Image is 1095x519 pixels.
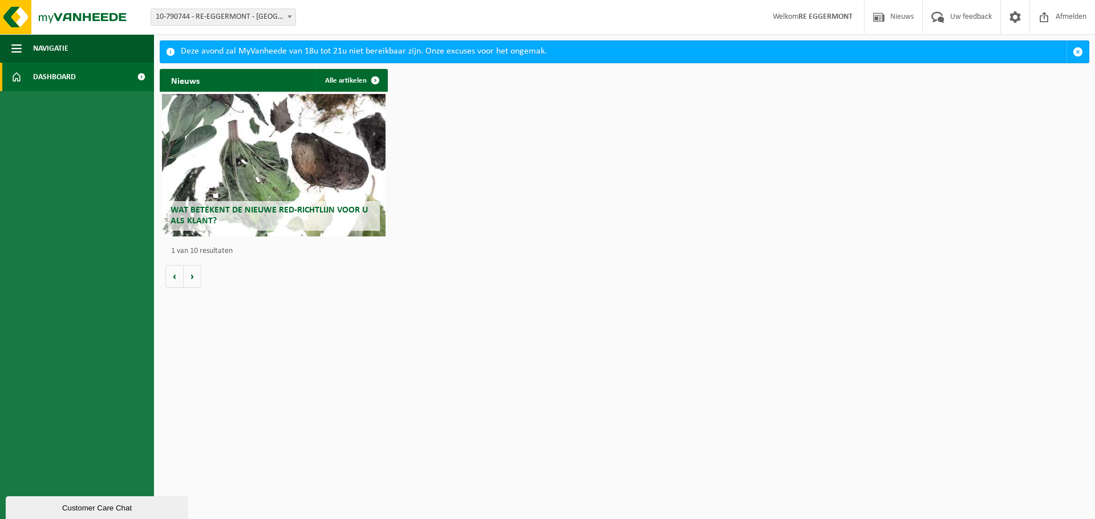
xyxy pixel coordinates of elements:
h2: Nieuws [160,69,211,91]
p: 1 van 10 resultaten [171,247,382,255]
span: 10-790744 - RE-EGGERMONT - DEINZE [151,9,295,25]
strong: RE EGGERMONT [798,13,853,21]
a: Alle artikelen [316,69,387,92]
a: Wat betekent de nieuwe RED-richtlijn voor u als klant? [162,94,386,236]
button: Volgende [184,265,201,288]
span: Navigatie [33,34,68,63]
span: Wat betekent de nieuwe RED-richtlijn voor u als klant? [171,206,368,226]
span: Dashboard [33,63,76,91]
iframe: chat widget [6,494,190,519]
button: Vorige [165,265,184,288]
div: Deze avond zal MyVanheede van 18u tot 21u niet bereikbaar zijn. Onze excuses voor het ongemak. [181,41,1066,63]
span: 10-790744 - RE-EGGERMONT - DEINZE [151,9,296,26]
